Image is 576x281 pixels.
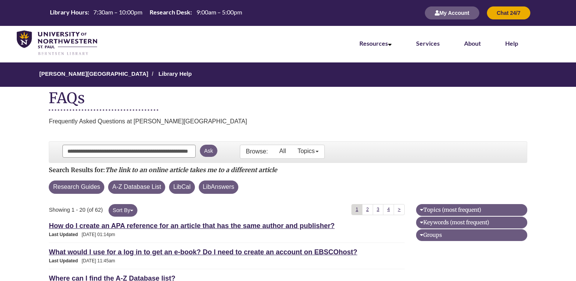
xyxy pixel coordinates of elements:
[416,229,527,241] button: Groups
[93,8,142,16] span: 7:30am – 10:00pm
[49,207,103,213] span: Showing 1 - 20 (of 62)
[169,180,195,194] button: LibCal
[383,204,394,215] a: 4
[394,204,405,215] a: >
[158,70,192,77] a: Library Help
[351,204,362,215] a: 1
[39,70,148,77] a: [PERSON_NAME][GEOGRAPHIC_DATA]
[47,8,245,17] table: Hours Today
[200,145,217,157] button: Ask
[425,10,479,16] a: My Account
[49,180,104,194] button: Research Guides
[464,40,481,47] a: About
[246,147,268,156] p: Browse:
[505,40,518,47] a: Help
[49,167,527,173] h2: Search Results for:
[292,145,324,157] a: Topics
[425,6,479,19] button: My Account
[199,180,239,194] button: LibAnswers
[49,222,335,230] a: How do I create an APA reference for an article that has the same author and publisher?
[49,232,115,237] span: [DATE] 01:14pm
[108,180,165,194] button: A-Z Database List
[147,8,193,16] th: Research Desk:
[105,166,277,174] em: The link to an online article takes me to a different article
[373,204,384,215] a: 3
[274,145,292,157] a: All
[108,204,137,217] button: Sort By
[47,8,90,16] th: Library Hours:
[359,40,392,47] a: Resources
[49,258,115,263] span: [DATE] 11:45am
[362,204,373,215] a: 2
[49,91,158,110] h1: FAQs
[49,232,81,237] span: Last Updated
[17,30,97,56] img: UNWSP Library Logo
[416,217,527,228] button: Keywords (most frequent)
[49,248,357,256] a: What would I use for a log in to get an e-book? Do I need to create an account on EBSCOhost?
[487,6,530,19] button: Chat 24/7
[416,40,440,47] a: Services
[416,204,527,216] button: Topics (most frequent)
[49,258,81,263] span: Last Updated
[487,10,530,16] a: Chat 24/7
[49,115,247,126] div: Frequently Asked Questions at [PERSON_NAME][GEOGRAPHIC_DATA]
[47,8,245,18] a: Hours Today
[351,204,405,215] ul: Pagination of search results
[196,8,242,16] span: 9:00am – 5:00pm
